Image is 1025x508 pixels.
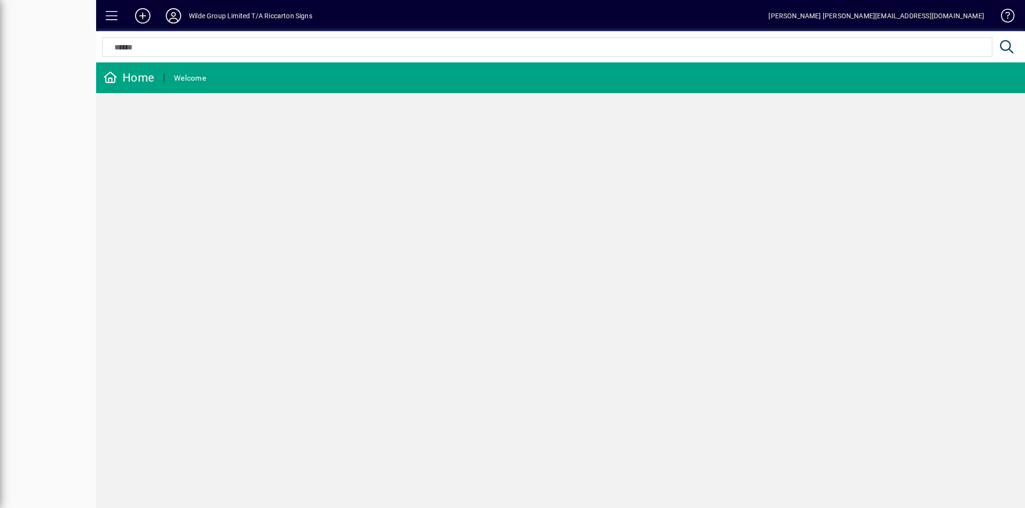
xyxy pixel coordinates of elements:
[158,7,189,24] button: Profile
[174,71,206,86] div: Welcome
[768,8,984,24] div: [PERSON_NAME] [PERSON_NAME][EMAIL_ADDRESS][DOMAIN_NAME]
[189,8,312,24] div: Wilde Group Limited T/A Riccarton Signs
[103,70,154,85] div: Home
[127,7,158,24] button: Add
[994,2,1013,33] a: Knowledge Base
